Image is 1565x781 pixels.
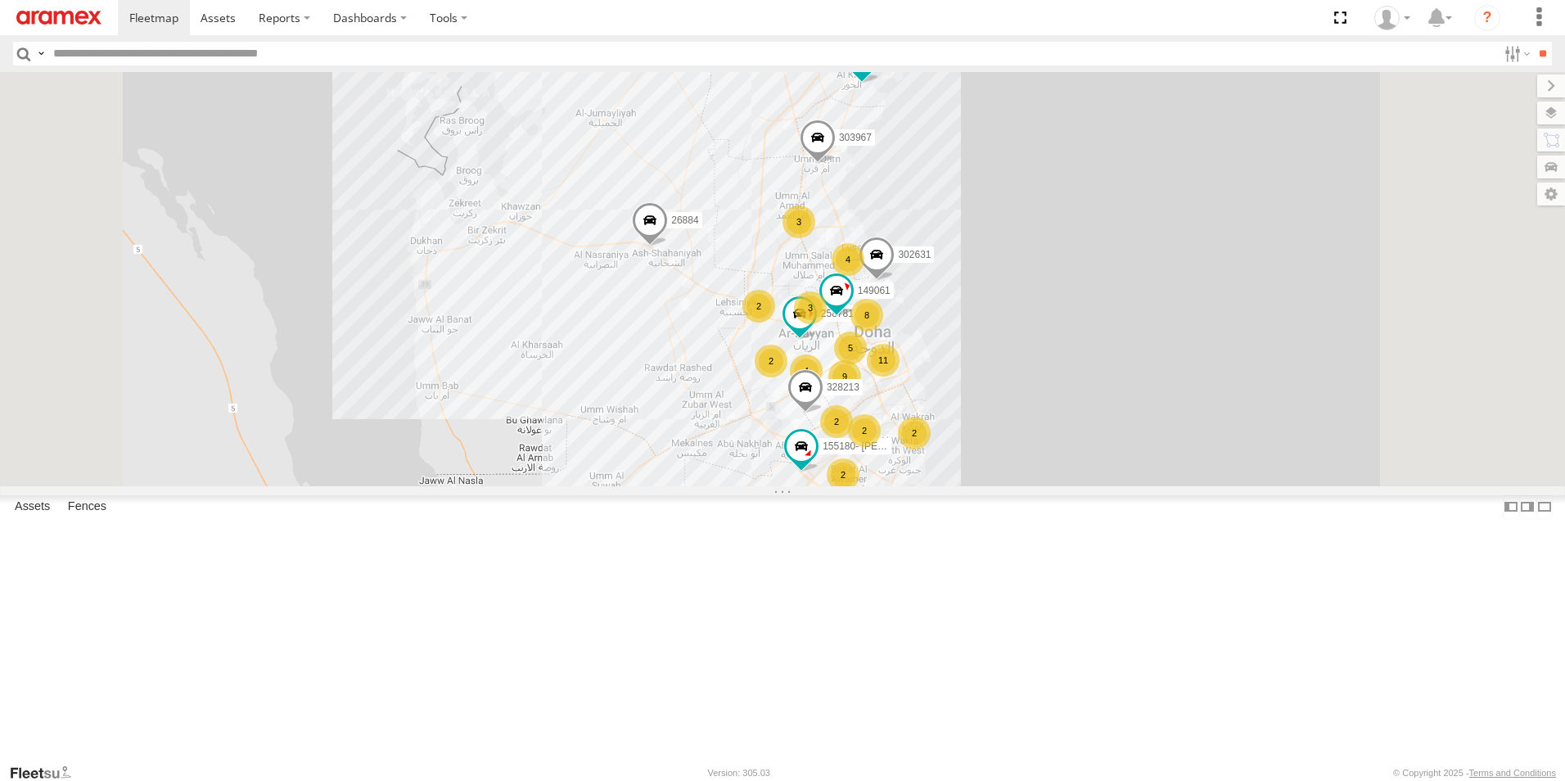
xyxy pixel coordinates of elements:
[1474,5,1500,31] i: ?
[708,768,770,778] div: Version: 305.03
[828,360,861,393] div: 9
[16,11,101,25] img: aramex-logo.svg
[9,765,84,781] a: Visit our Website
[1536,495,1553,519] label: Hide Summary Table
[898,417,931,449] div: 2
[1503,495,1519,519] label: Dock Summary Table to the Left
[794,291,827,324] div: 3
[839,132,872,143] span: 303967
[671,214,698,226] span: 26884
[850,299,883,332] div: 8
[1393,768,1556,778] div: © Copyright 2025 -
[827,458,859,491] div: 2
[1519,495,1536,519] label: Dock Summary Table to the Right
[782,205,815,238] div: 3
[1498,42,1533,65] label: Search Filter Options
[1369,6,1416,30] div: Mohammed Fahim
[1537,183,1565,205] label: Map Settings
[34,42,47,65] label: Search Query
[848,414,881,447] div: 2
[858,285,891,296] span: 149061
[820,405,853,438] div: 2
[834,332,867,364] div: 5
[790,354,823,387] div: 4
[742,290,775,323] div: 2
[1469,768,1556,778] a: Terms and Conditions
[867,344,900,377] div: 11
[827,381,859,393] span: 328213
[60,495,115,518] label: Fences
[832,243,864,276] div: 4
[755,345,787,377] div: 2
[898,249,931,260] span: 302631
[7,495,58,518] label: Assets
[823,441,942,453] span: 155180- [PERSON_NAME]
